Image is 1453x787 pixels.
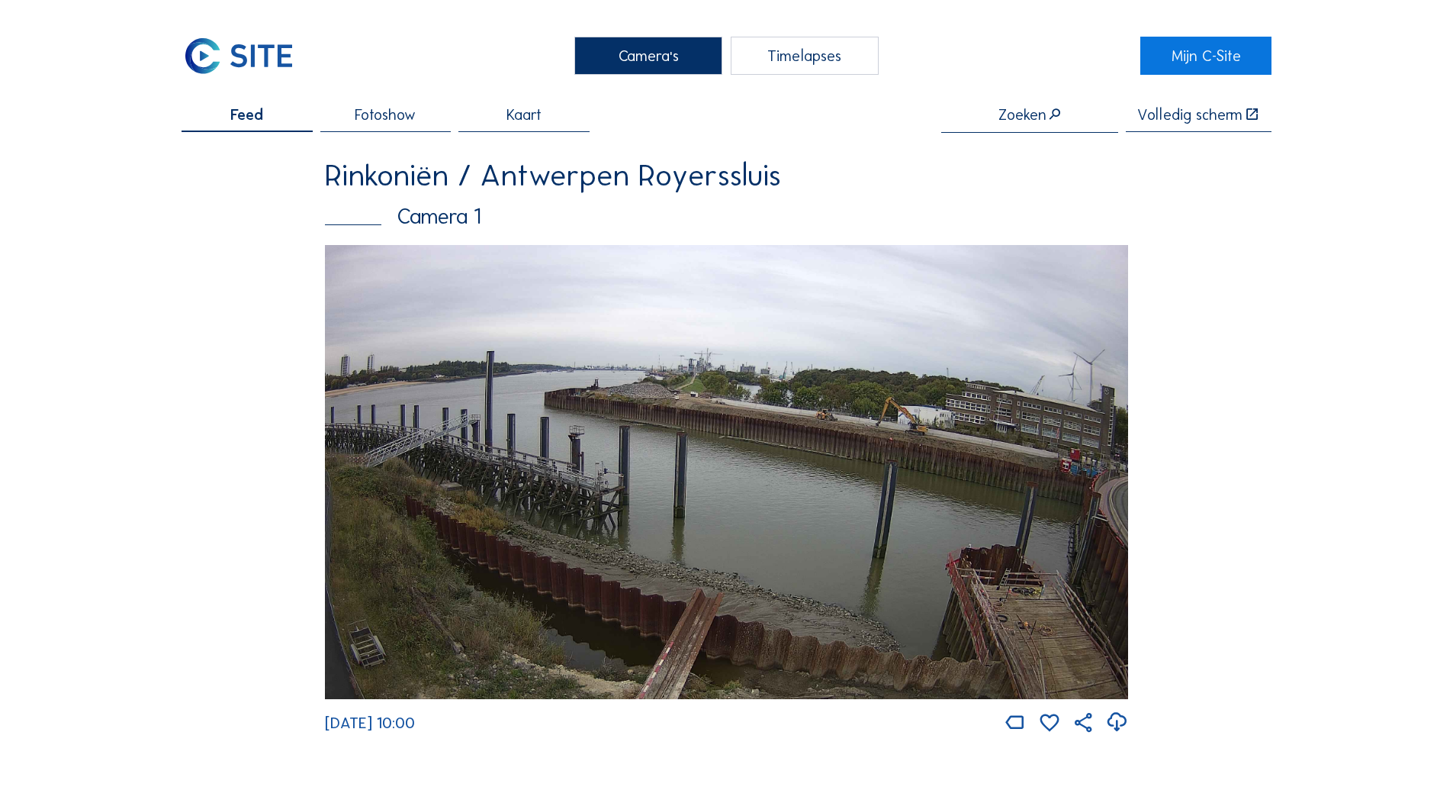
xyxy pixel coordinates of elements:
[355,107,416,122] span: Fotoshow
[731,37,879,75] div: Timelapses
[325,245,1128,700] img: Image
[182,37,312,75] a: C-SITE Logo
[325,160,1128,191] div: Rinkoniën / Antwerpen Royerssluis
[506,107,542,122] span: Kaart
[1137,107,1242,122] div: Volledig scherm
[325,205,1128,227] div: Camera 1
[574,37,722,75] div: Camera's
[325,714,415,732] span: [DATE] 10:00
[1140,37,1271,75] a: Mijn C-Site
[230,107,263,122] span: Feed
[182,37,296,75] img: C-SITE Logo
